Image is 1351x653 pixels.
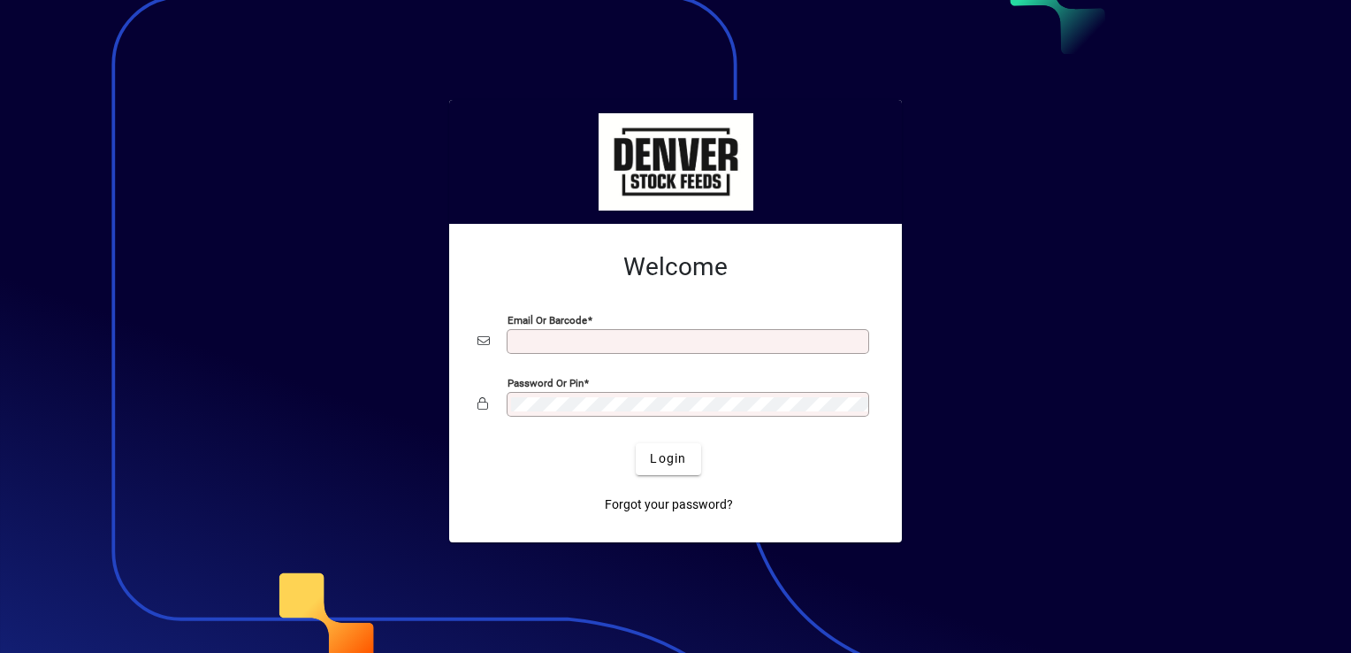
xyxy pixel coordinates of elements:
[650,449,686,468] span: Login
[598,489,740,521] a: Forgot your password?
[477,252,874,282] h2: Welcome
[508,313,587,326] mat-label: Email or Barcode
[508,376,584,388] mat-label: Password or Pin
[636,443,700,475] button: Login
[605,496,733,514] span: Forgot your password?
